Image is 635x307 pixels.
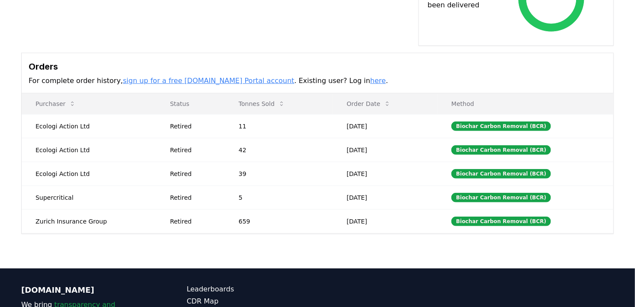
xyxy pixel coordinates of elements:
td: 39 [225,162,333,185]
div: Retired [170,122,218,131]
div: Biochar Carbon Removal (BCR) [451,217,551,226]
button: Purchaser [29,95,83,112]
a: sign up for a free [DOMAIN_NAME] Portal account [123,77,295,85]
td: Ecologi Action Ltd [22,138,156,162]
td: [DATE] [333,162,437,185]
td: 42 [225,138,333,162]
td: Supercritical [22,185,156,209]
a: CDR Map [187,296,317,307]
p: [DOMAIN_NAME] [21,284,152,296]
p: Status [163,99,218,108]
button: Order Date [340,95,398,112]
div: Retired [170,169,218,178]
div: Retired [170,217,218,226]
a: Leaderboards [187,284,317,294]
td: 659 [225,209,333,233]
h3: Orders [29,60,606,73]
td: Ecologi Action Ltd [22,114,156,138]
p: For complete order history, . Existing user? Log in . [29,76,606,86]
p: Method [444,99,606,108]
div: Biochar Carbon Removal (BCR) [451,193,551,202]
td: Zurich Insurance Group [22,209,156,233]
div: Biochar Carbon Removal (BCR) [451,145,551,155]
a: here [370,77,386,85]
div: Biochar Carbon Removal (BCR) [451,169,551,179]
button: Tonnes Sold [232,95,292,112]
td: [DATE] [333,138,437,162]
td: Ecologi Action Ltd [22,162,156,185]
td: [DATE] [333,185,437,209]
div: Biochar Carbon Removal (BCR) [451,122,551,131]
td: 11 [225,114,333,138]
td: [DATE] [333,114,437,138]
div: Retired [170,146,218,154]
td: 5 [225,185,333,209]
div: Retired [170,193,218,202]
td: [DATE] [333,209,437,233]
